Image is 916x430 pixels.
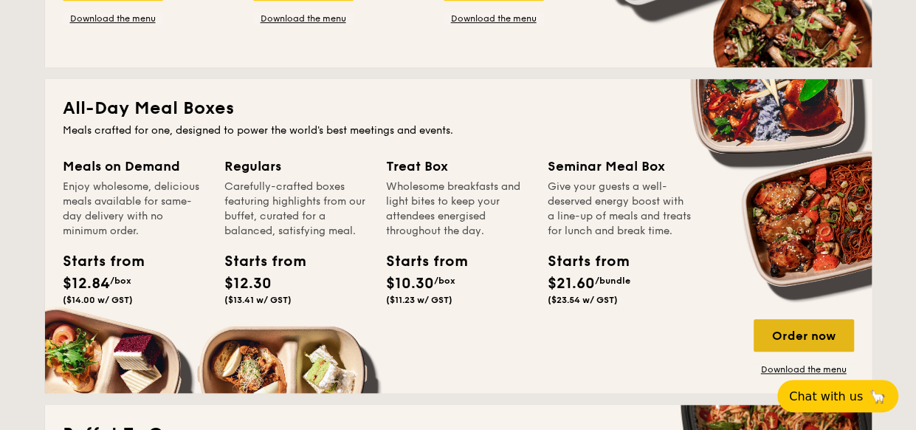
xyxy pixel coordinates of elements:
span: /box [110,276,131,286]
div: Starts from [548,250,614,273]
span: $21.60 [548,275,595,293]
span: ($11.23 w/ GST) [386,295,452,305]
span: 🦙 [869,388,886,405]
div: Regulars [224,156,368,177]
div: Starts from [224,250,291,273]
a: Download the menu [253,13,354,24]
span: Chat with us [789,389,863,403]
div: Meals crafted for one, designed to power the world's best meetings and events. [63,123,854,138]
a: Download the menu [444,13,544,24]
span: /box [434,276,455,286]
span: /bundle [595,276,630,286]
div: Wholesome breakfasts and light bites to keep your attendees energised throughout the day. [386,180,530,239]
div: Carefully-crafted boxes featuring highlights from our buffet, curated for a balanced, satisfying ... [224,180,368,239]
div: Order now [754,319,854,352]
div: Give your guests a well-deserved energy boost with a line-up of meals and treats for lunch and br... [548,180,692,239]
span: $12.30 [224,275,272,293]
div: Starts from [386,250,452,273]
div: Meals on Demand [63,156,207,177]
span: ($14.00 w/ GST) [63,295,133,305]
div: Seminar Meal Box [548,156,692,177]
span: ($23.54 w/ GST) [548,295,618,305]
span: ($13.41 w/ GST) [224,295,292,305]
a: Download the menu [754,364,854,375]
h2: All-Day Meal Boxes [63,97,854,120]
div: Treat Box [386,156,530,177]
a: Download the menu [63,13,163,24]
div: Starts from [63,250,129,273]
div: Enjoy wholesome, delicious meals available for same-day delivery with no minimum order. [63,180,207,239]
span: $10.30 [386,275,434,293]
button: Chat with us🦙 [777,380,898,412]
span: $12.84 [63,275,110,293]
